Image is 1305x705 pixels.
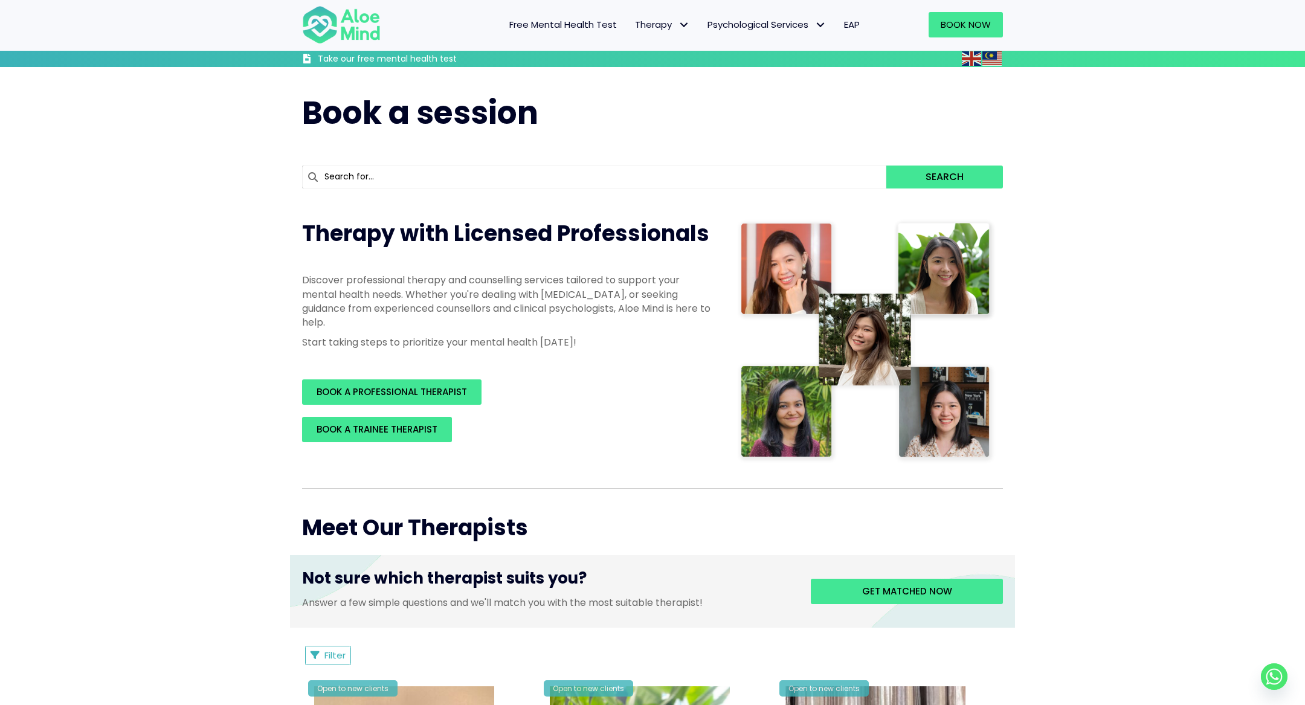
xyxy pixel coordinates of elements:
span: Psychological Services: submenu [811,16,829,34]
p: Discover professional therapy and counselling services tailored to support your mental health nee... [302,273,713,329]
p: Answer a few simple questions and we'll match you with the most suitable therapist! [302,596,793,610]
a: BOOK A PROFESSIONAL THERAPIST [302,379,482,405]
a: Take our free mental health test [302,53,521,67]
h3: Take our free mental health test [318,53,521,65]
span: Therapy with Licensed Professionals [302,218,709,249]
p: Start taking steps to prioritize your mental health [DATE]! [302,335,713,349]
span: Book Now [941,18,991,31]
img: Therapist collage [737,219,996,464]
span: Book a session [302,91,538,135]
span: Get matched now [862,585,952,597]
div: Open to new clients [308,680,398,697]
span: EAP [844,18,860,31]
a: Free Mental Health Test [500,12,626,37]
span: BOOK A TRAINEE THERAPIST [317,423,437,436]
span: Therapy [635,18,689,31]
img: ms [982,51,1002,66]
a: EAP [835,12,869,37]
button: Search [886,166,1003,188]
input: Search for... [302,166,886,188]
span: Filter [324,649,346,662]
span: Meet Our Therapists [302,512,528,543]
a: Whatsapp [1261,663,1287,690]
span: BOOK A PROFESSIONAL THERAPIST [317,385,467,398]
div: Open to new clients [544,680,633,697]
a: Get matched now [811,579,1003,604]
nav: Menu [396,12,869,37]
a: TherapyTherapy: submenu [626,12,698,37]
a: Malay [982,51,1003,65]
a: BOOK A TRAINEE THERAPIST [302,417,452,442]
span: Psychological Services [707,18,826,31]
span: Therapy: submenu [675,16,692,34]
span: Free Mental Health Test [509,18,617,31]
img: en [962,51,981,66]
h3: Not sure which therapist suits you? [302,567,793,595]
div: Open to new clients [779,680,869,697]
a: English [962,51,982,65]
a: Book Now [929,12,1003,37]
img: Aloe mind Logo [302,5,381,45]
a: Psychological ServicesPsychological Services: submenu [698,12,835,37]
button: Filter Listings [305,646,351,665]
